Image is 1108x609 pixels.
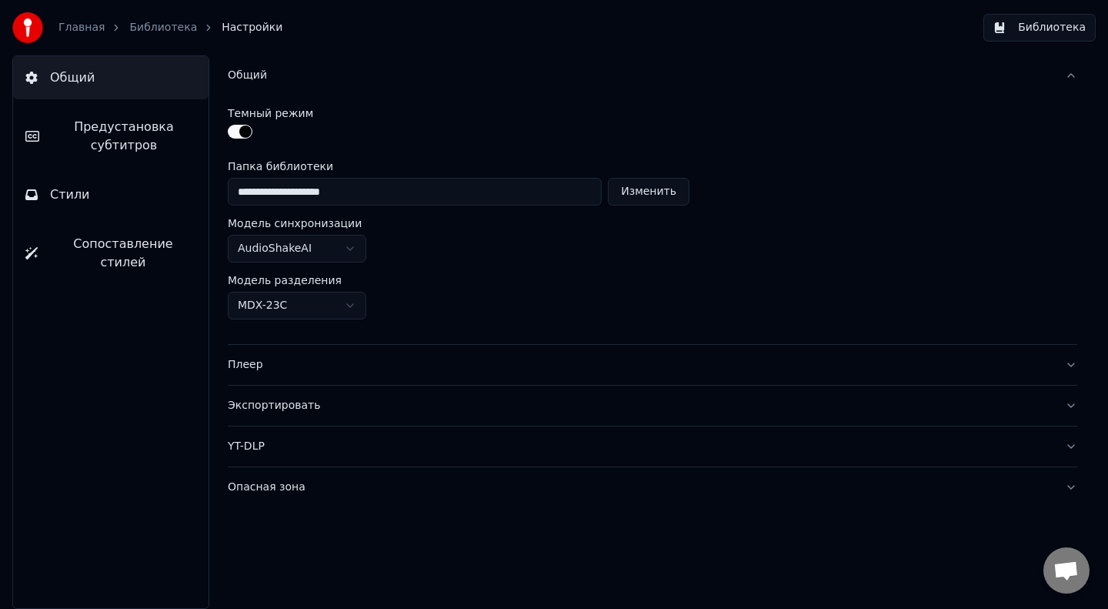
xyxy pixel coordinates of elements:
[58,20,282,35] nav: breadcrumb
[13,223,209,284] button: Сопоставление стилей
[52,118,196,155] span: Предустановка субтитров
[228,68,1053,83] div: Общий
[228,161,689,172] label: Папка библиотеки
[228,275,342,286] label: Модель разделения
[228,108,313,119] label: Темный режим
[228,95,1077,344] div: Общий
[228,427,1077,467] button: YT-DLP
[228,345,1077,385] button: Плеер
[13,173,209,216] button: Стили
[58,20,105,35] a: Главная
[13,56,209,99] button: Общий
[228,467,1077,507] button: Опасная зона
[12,12,43,43] img: youka
[228,386,1077,426] button: Экспортировать
[228,398,1053,413] div: Экспортировать
[129,20,197,35] a: Библиотека
[228,357,1053,373] div: Плеер
[228,218,362,229] label: Модель синхронизации
[50,69,95,87] span: Общий
[228,55,1077,95] button: Общий
[222,20,282,35] span: Настройки
[13,105,209,167] button: Предустановка субтитров
[50,235,196,272] span: Сопоставление стилей
[228,480,1053,495] div: Опасная зона
[228,439,1053,454] div: YT-DLP
[1043,547,1090,594] div: Открытый чат
[608,178,689,206] button: Изменить
[50,186,90,204] span: Стили
[983,14,1096,42] button: Библиотека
